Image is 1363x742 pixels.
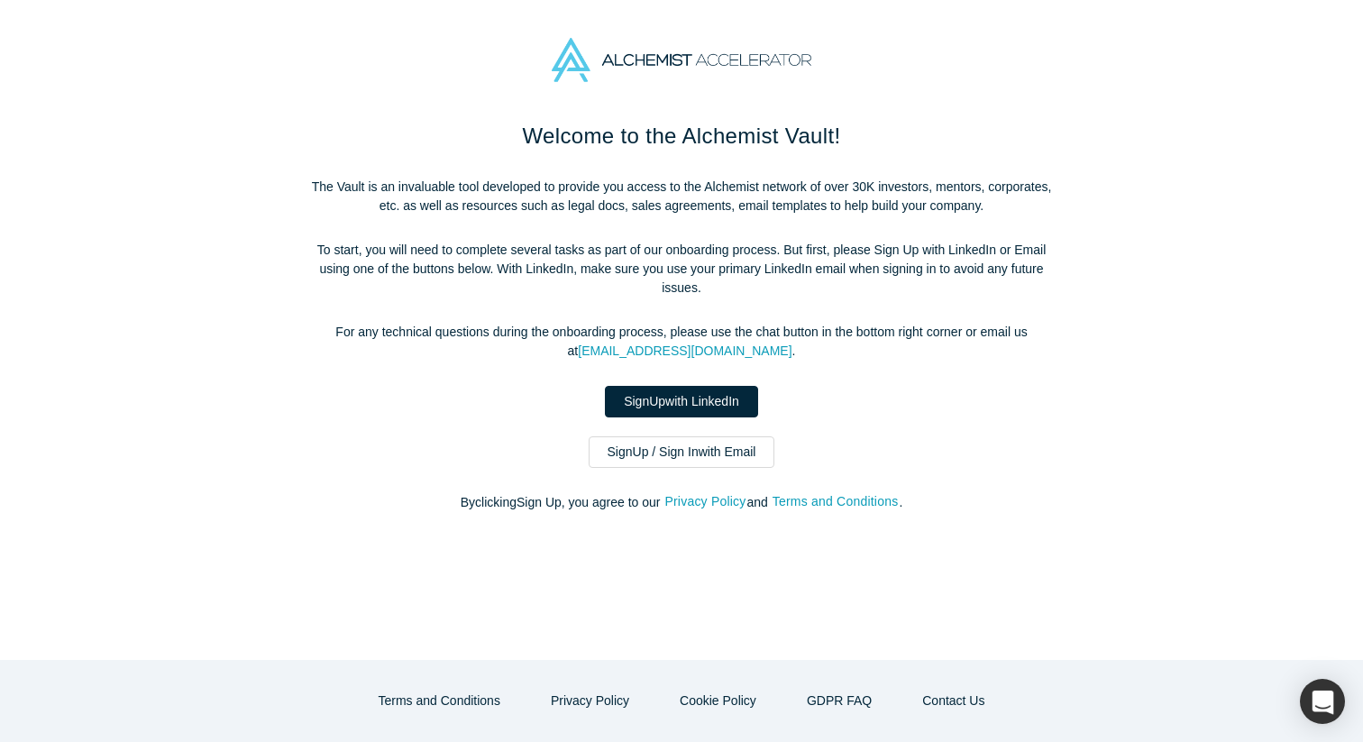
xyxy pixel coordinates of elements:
[578,344,791,358] a: [EMAIL_ADDRESS][DOMAIN_NAME]
[552,38,811,82] img: Alchemist Accelerator Logo
[303,323,1060,361] p: For any technical questions during the onboarding process, please use the chat button in the bott...
[303,493,1060,512] p: By clicking Sign Up , you agree to our and .
[532,685,648,717] button: Privacy Policy
[605,386,758,417] a: SignUpwith LinkedIn
[303,241,1060,298] p: To start, you will need to complete several tasks as part of our onboarding process. But first, p...
[772,491,900,512] button: Terms and Conditions
[303,178,1060,215] p: The Vault is an invaluable tool developed to provide you access to the Alchemist network of over ...
[663,491,746,512] button: Privacy Policy
[589,436,775,468] a: SignUp / Sign Inwith Email
[303,120,1060,152] h1: Welcome to the Alchemist Vault!
[661,685,775,717] button: Cookie Policy
[788,685,891,717] a: GDPR FAQ
[903,685,1003,717] button: Contact Us
[360,685,519,717] button: Terms and Conditions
